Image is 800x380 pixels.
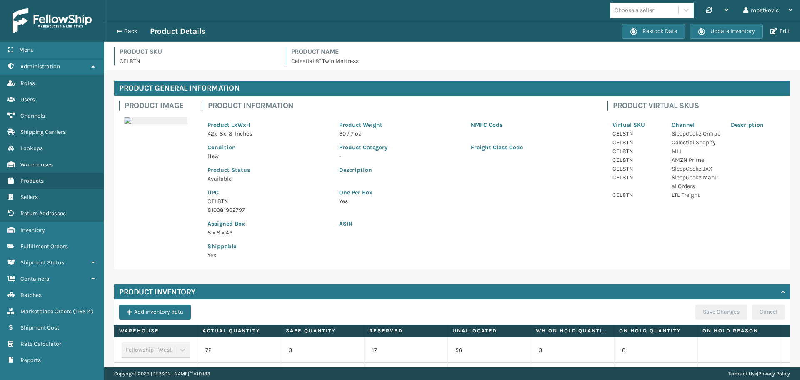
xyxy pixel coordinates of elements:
button: Edit [768,28,792,35]
p: Copyright 2023 [PERSON_NAME]™ v 1.0.188 [114,367,210,380]
span: Menu [19,46,34,53]
p: CEL8TN [120,57,276,65]
button: Back [112,28,150,35]
span: Products [20,177,44,184]
span: Marketplace Orders [20,308,72,315]
p: CEL8TN [612,164,662,173]
p: Product Status [207,166,329,174]
button: Save Changes [695,305,747,320]
button: Add inventory data [119,305,191,320]
p: CEL8TN [612,147,662,156]
p: Product LxWxH [207,121,329,129]
a: Terms of Use [728,371,757,377]
p: SleepGeekz JAX [672,164,721,173]
span: Shipment Cost [20,324,59,331]
span: 8 x [220,130,226,137]
td: 0 [614,337,697,363]
p: Channel [672,121,721,129]
span: Shipping Carriers [20,128,66,136]
p: Virtual SKU [612,121,662,129]
span: Rate Calculator [20,340,61,347]
label: Unallocated [452,327,525,335]
span: 30 / 7 oz [339,130,361,137]
img: logo [12,8,92,33]
span: Channels [20,112,45,119]
span: Reports [20,357,41,364]
h4: Product SKU [120,47,276,57]
td: 56 [447,337,531,363]
span: Batches [20,292,42,299]
p: Condition [207,143,329,152]
p: Description [339,166,592,174]
h4: Product Inventory [119,287,195,297]
button: Cancel [752,305,785,320]
p: ASIN [339,219,592,228]
span: Shipment Status [20,259,64,266]
div: Choose a seller [615,6,654,15]
label: Safe Quantity [286,327,359,335]
label: Warehouse [119,327,192,335]
h3: Product Details [150,26,205,36]
p: One Per Box [339,188,592,197]
span: Inventory [20,226,45,234]
a: Privacy Policy [758,371,790,377]
p: AMZN Prime [672,156,721,164]
p: Yes [339,197,592,206]
p: Yes [207,251,329,259]
img: 51104088640_40f294f443_o-scaled-700x700.jpg [124,117,187,124]
p: Celestial 8" Twin Mattress [291,57,790,65]
p: - [339,152,461,161]
h4: Product Image [125,101,192,111]
span: 8 [229,130,232,137]
p: 8 x 8 x 42 [207,228,329,237]
span: Warehouses [20,161,53,168]
p: CEL8TN [612,138,662,147]
h4: Product Name [291,47,790,57]
p: MLI [672,147,721,156]
span: Users [20,96,35,103]
h4: Product General Information [114,81,790,96]
p: Assigned Box [207,219,329,228]
label: Actual Quantity [202,327,275,335]
label: On Hold Quantity [619,327,692,335]
p: Shippable [207,242,329,251]
p: LTL Freight [672,191,721,199]
h4: Product Virtual SKUs [613,101,785,111]
span: 42 x [207,130,217,137]
p: SleepGeekz Manual Orders [672,173,721,191]
p: Product Category [339,143,461,152]
span: Administration [20,63,60,70]
p: CEL8TN [612,156,662,164]
p: UPC [207,188,329,197]
label: Reserved [369,327,442,335]
span: Return Addresses [20,210,66,217]
p: Product Weight [339,121,461,129]
p: Description [731,121,780,129]
span: Fulfillment Orders [20,243,67,250]
p: CEL8TN [612,191,662,199]
p: Celestial Shopify [672,138,721,147]
td: 72 [197,337,281,363]
p: Freight Class Code [471,143,592,152]
p: CEL8TN [612,129,662,138]
span: ( 116514 ) [73,308,93,315]
p: SleepGeekz OnTrac [672,129,721,138]
td: 3 [531,337,614,363]
p: 17 [372,346,440,355]
span: Inches [235,130,252,137]
p: Available [207,174,329,183]
td: 3 [281,337,364,363]
label: WH On hold quantity [536,327,609,335]
div: | [728,367,790,380]
span: Sellers [20,194,38,201]
label: On Hold Reason [702,327,775,335]
p: CEL8TN [207,197,329,206]
p: NMFC Code [471,121,592,129]
button: Update Inventory [690,24,763,39]
p: New [207,152,329,161]
h4: Product Information [208,101,597,111]
span: Roles [20,80,35,87]
span: Lookups [20,145,43,152]
span: Containers [20,275,49,282]
button: Restock Date [622,24,685,39]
